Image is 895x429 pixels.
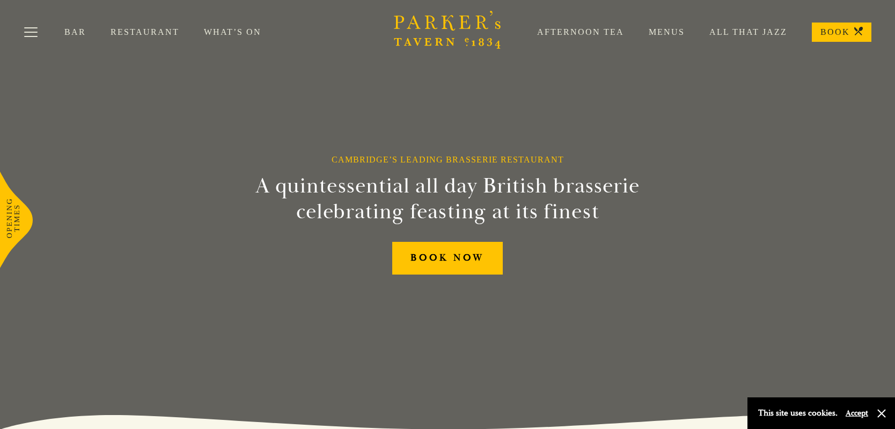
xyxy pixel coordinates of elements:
h1: Cambridge’s Leading Brasserie Restaurant [332,154,564,165]
p: This site uses cookies. [758,405,838,421]
button: Accept [846,408,868,418]
h2: A quintessential all day British brasserie celebrating feasting at its finest [203,173,692,225]
button: Close and accept [876,408,887,419]
a: BOOK NOW [392,242,503,275]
